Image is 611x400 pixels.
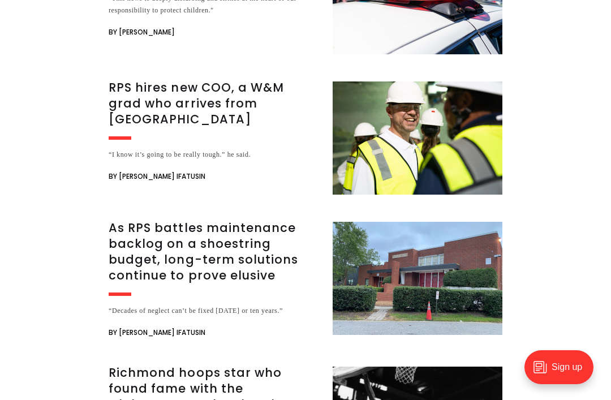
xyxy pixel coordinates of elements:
[515,345,611,400] iframe: portal-trigger
[109,81,502,195] a: RPS hires new COO, a W&M grad who arrives from [GEOGRAPHIC_DATA] “I know it’s going to be really ...
[333,222,502,335] img: As RPS battles maintenance backlog on a shoestring budget, long-term solutions continue to prove ...
[109,220,319,283] h3: As RPS battles maintenance backlog on a shoestring budget, long-term solutions continue to prove ...
[109,170,205,183] span: By [PERSON_NAME] Ifatusin
[333,81,502,195] img: RPS hires new COO, a W&M grad who arrives from Indianapolis
[109,222,502,339] a: As RPS battles maintenance backlog on a shoestring budget, long-term solutions continue to prove ...
[109,149,319,161] div: “I know it’s going to be really tough.” he said.
[109,305,319,317] div: “Decades of neglect can’t be fixed [DATE] or ten years.”
[109,25,175,39] span: By [PERSON_NAME]
[109,80,319,127] h3: RPS hires new COO, a W&M grad who arrives from [GEOGRAPHIC_DATA]
[109,326,205,339] span: By [PERSON_NAME] Ifatusin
